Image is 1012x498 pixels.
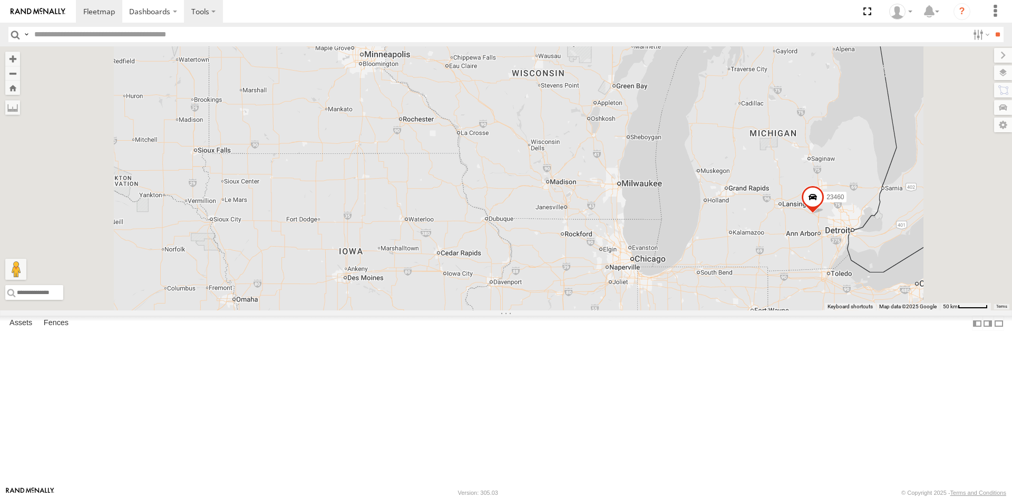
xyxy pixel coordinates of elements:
[5,52,20,66] button: Zoom in
[5,259,26,280] button: Drag Pegman onto the map to open Street View
[950,490,1006,496] a: Terms and Conditions
[458,490,498,496] div: Version: 305.03
[982,316,993,331] label: Dock Summary Table to the Right
[943,304,958,309] span: 50 km
[5,81,20,95] button: Zoom Home
[5,100,20,115] label: Measure
[953,3,970,20] i: ?
[11,8,65,15] img: rand-logo.svg
[901,490,1006,496] div: © Copyright 2025 -
[940,303,991,310] button: Map Scale: 50 km per 53 pixels
[826,193,844,200] span: 23460
[996,305,1007,309] a: Terms
[972,316,982,331] label: Dock Summary Table to the Left
[994,118,1012,132] label: Map Settings
[885,4,916,19] div: Sardor Khadjimedov
[22,27,31,42] label: Search Query
[969,27,991,42] label: Search Filter Options
[994,316,1004,331] label: Hide Summary Table
[879,304,937,309] span: Map data ©2025 Google
[38,316,74,331] label: Fences
[4,316,37,331] label: Assets
[6,487,54,498] a: Visit our Website
[828,303,873,310] button: Keyboard shortcuts
[5,66,20,81] button: Zoom out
